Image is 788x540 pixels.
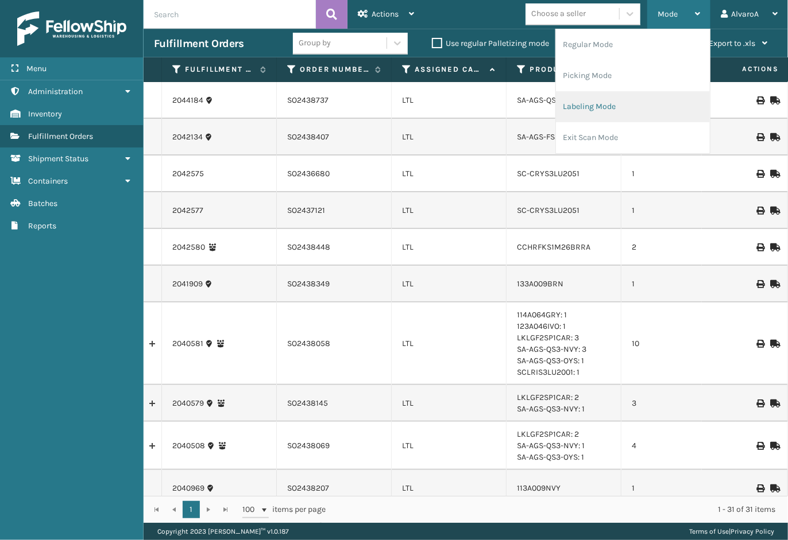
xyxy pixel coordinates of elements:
td: SO2438058 [277,302,392,385]
td: SO2438737 [277,82,392,119]
td: LTL [392,422,507,470]
a: 1 [183,501,200,518]
td: 2 [621,229,736,266]
a: SA-AGS-QS3-OYS: 1 [517,452,584,462]
span: Containers [28,176,68,186]
i: Mark as Shipped [770,484,777,492]
a: SC-CRYS3LU2051 [517,205,580,215]
li: Exit Scan Mode [556,122,710,153]
a: 2042134 [172,131,203,143]
span: Mode [658,9,678,19]
i: Mark as Shipped [770,243,777,251]
label: Use regular Palletizing mode [432,38,549,48]
a: Terms of Use [689,527,729,535]
a: LKLGF2SP1CAR: 2 [517,429,579,439]
i: Mark as Shipped [770,399,777,407]
td: LTL [392,229,507,266]
i: Mark as Shipped [770,280,777,288]
p: Copyright 2023 [PERSON_NAME]™ v 1.0.187 [157,523,289,540]
a: 2041909 [172,278,203,290]
a: 2042580 [172,242,205,253]
span: items per page [242,501,326,518]
span: Inventory [28,109,62,119]
i: Print BOL [756,133,763,141]
a: SA-AGS-FS2U5-CY [517,132,582,142]
a: 2044184 [172,95,203,106]
td: SO2438207 [277,470,392,507]
li: Regular Mode [556,29,710,60]
td: LTL [392,192,507,229]
li: Picking Mode [556,60,710,91]
a: 2040508 [172,440,205,452]
a: Privacy Policy [731,527,774,535]
td: LTL [392,266,507,302]
i: Print BOL [756,399,763,407]
td: SO2438145 [277,385,392,422]
td: LTL [392,470,507,507]
td: LTL [392,156,507,192]
a: SA-AGS-QS3-OYS: 1 [517,356,584,366]
a: LKLGF2SP1CAR: 2 [517,393,579,402]
a: SCLRIS3LU2001: 1 [517,367,580,377]
i: Mark as Shipped [770,96,777,104]
td: 4 [621,422,736,470]
div: 1 - 31 of 31 items [342,504,775,515]
div: Group by [299,37,331,49]
a: 2042577 [172,205,203,216]
td: SO2438448 [277,229,392,266]
span: Actions [372,9,399,19]
span: Export to .xls [709,38,755,48]
div: Choose a seller [531,8,586,20]
td: 1 [621,156,736,192]
i: Mark as Shipped [770,170,777,178]
span: Reports [28,221,56,231]
a: 123A046IVO: 1 [517,321,566,331]
a: SA-AGS-QS3-NVY: 3 [517,344,586,354]
i: Print BOL [756,484,763,492]
a: CCHRFKS1M26BRRA [517,242,590,252]
td: SO2438407 [277,119,392,156]
td: 3 [621,385,736,422]
li: Labeling Mode [556,91,710,122]
i: Print BOL [756,96,763,104]
td: LTL [392,302,507,385]
a: 114A064GRY: 1 [517,310,567,320]
td: LTL [392,119,507,156]
a: SC-CRYS3LU2051 [517,169,580,178]
label: Order Number [300,64,369,75]
span: 100 [242,504,260,515]
span: Shipment Status [28,154,88,164]
a: 2040969 [172,483,204,494]
td: SO2438349 [277,266,392,302]
i: Print BOL [756,170,763,178]
td: 1 [621,470,736,507]
i: Mark as Shipped [770,133,777,141]
td: SO2437121 [277,192,392,229]
td: LTL [392,385,507,422]
label: Assigned Carrier Service [415,64,484,75]
img: logo [17,11,126,46]
h3: Fulfillment Orders [154,37,244,50]
label: Fulfillment Order Id [185,64,254,75]
i: Print BOL [756,280,763,288]
a: SA-AGS-QS3-NVY: 1 [517,404,585,414]
a: 2040581 [172,338,203,349]
div: | [689,523,774,540]
i: Print BOL [756,243,763,251]
a: 2040579 [172,398,204,409]
a: 2042575 [172,168,204,180]
i: Print BOL [756,207,763,215]
td: SO2438069 [277,422,392,470]
a: LKLGF2SP1CAR: 3 [517,333,579,343]
label: Product SKU [530,64,599,75]
td: 10 [621,302,736,385]
a: 113A009NVY [517,483,561,493]
i: Mark as Shipped [770,442,777,450]
a: SA-AGS-QS3U5-JV [517,95,581,105]
i: Mark as Shipped [770,207,777,215]
i: Mark as Shipped [770,340,777,348]
span: Fulfillment Orders [28,131,93,141]
span: Actions [706,60,786,79]
td: 1 [621,266,736,302]
i: Print BOL [756,340,763,348]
